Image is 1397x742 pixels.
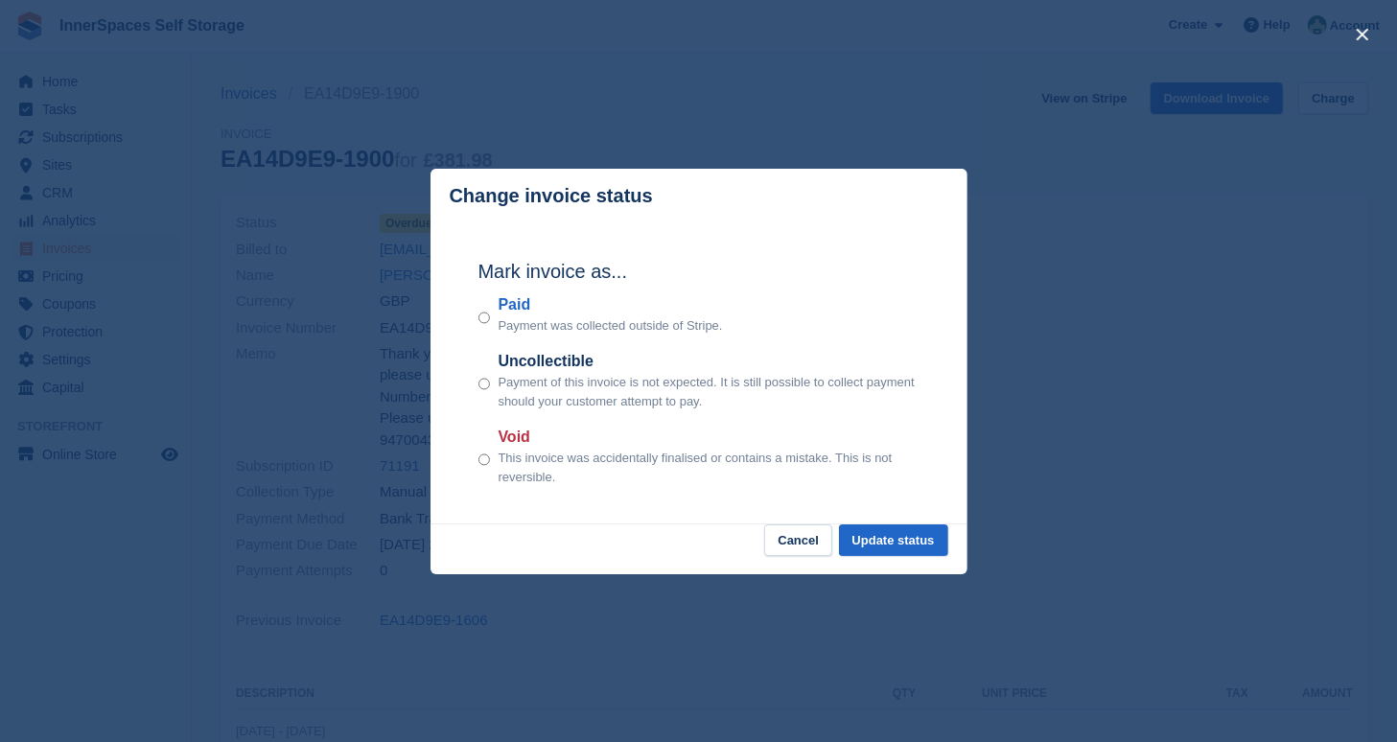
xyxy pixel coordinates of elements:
button: close [1347,19,1378,50]
p: Payment of this invoice is not expected. It is still possible to collect payment should your cust... [498,373,919,410]
p: Payment was collected outside of Stripe. [498,316,722,336]
label: Paid [498,293,722,316]
p: This invoice was accidentally finalised or contains a mistake. This is not reversible. [498,449,919,486]
h2: Mark invoice as... [478,257,920,286]
label: Void [498,426,919,449]
label: Uncollectible [498,350,919,373]
button: Update status [839,524,948,556]
p: Change invoice status [450,185,653,207]
button: Cancel [764,524,832,556]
